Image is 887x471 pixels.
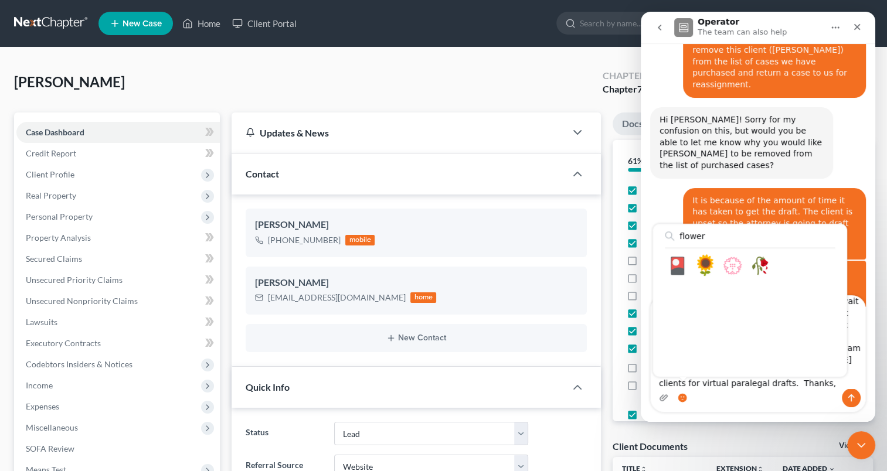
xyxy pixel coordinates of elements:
div: [EMAIL_ADDRESS][DOMAIN_NAME] [268,292,406,303]
span: Expenses [26,401,59,411]
div: Carla says… [9,176,225,249]
div: home [410,292,436,303]
span: Executory Contracts [26,338,101,348]
button: Send a message… [201,377,220,395]
textarea: Message… [10,284,225,377]
iframe: Intercom live chat [847,431,875,459]
iframe: Intercom live chat [641,12,875,422]
span: 7 [637,83,643,94]
span: Personal Property [26,211,93,221]
span: Codebtors Insiders & Notices [26,359,132,369]
span: Secured Claims [26,254,82,264]
a: Secured Claims [16,248,220,269]
div: Hi [PERSON_NAME]! Sorry for my confusion on this, but would you be able to let me know why you wo... [19,103,183,160]
a: Credit Report [16,143,220,164]
div: Carla says… [9,249,225,344]
button: Upload attachment [18,381,28,391]
span: Real Property [26,190,76,200]
div: It is because of the amount of time it has taken to get the draft. The client is upset so the att... [42,176,225,248]
label: Status [240,422,328,445]
span: Lawsuits [26,317,57,327]
span: Case Dashboard [26,127,84,137]
span: Contact [246,168,279,179]
button: Emoji picker [37,381,46,391]
a: Property Analysis [16,227,220,248]
div: Updates & News [246,127,552,139]
span: Unsecured Nonpriority Claims [26,296,138,306]
div: [PERSON_NAME] [255,218,577,232]
div: Chapter [603,69,645,83]
span: Client Profile [26,169,74,179]
button: New Contact [255,333,577,343]
strong: 61% Completed [628,156,685,166]
div: mobile [345,235,375,245]
div: Chapter [603,83,645,96]
div: It is because of the amount of time it has taken to get the draft. The client is upset so the att... [52,183,216,241]
a: Unsecured Nonpriority Claims [16,291,220,312]
a: SOFA Review [16,438,220,459]
span: Unsecured Priority Claims [26,275,123,285]
span: Property Analysis [26,233,91,243]
div: [PHONE_NUMBER] [268,234,341,246]
input: Search by name... [580,12,687,34]
span: Miscellaneous [26,422,78,432]
div: [PERSON_NAME] [255,276,577,290]
a: Lawsuits [16,312,220,333]
a: Home [176,13,226,34]
span: New Case [123,19,162,28]
span: Quick Info [246,381,290,392]
a: Docs [613,112,652,135]
a: Client Portal [226,13,303,34]
a: Unsecured Priority Claims [16,269,220,291]
div: Hi [PERSON_NAME]! Sorry for my confusion on this, but would you be able to let me know why you wo... [9,95,192,167]
a: Executory Contracts [16,333,220,354]
span: [PERSON_NAME] [14,73,125,90]
a: Case Dashboard [16,122,220,143]
span: Credit Report [26,148,76,158]
a: View All [839,442,868,450]
span: SOFA Review [26,443,74,453]
div: Client Documents [613,440,688,452]
span: Income [26,380,53,390]
div: James says… [9,95,225,176]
